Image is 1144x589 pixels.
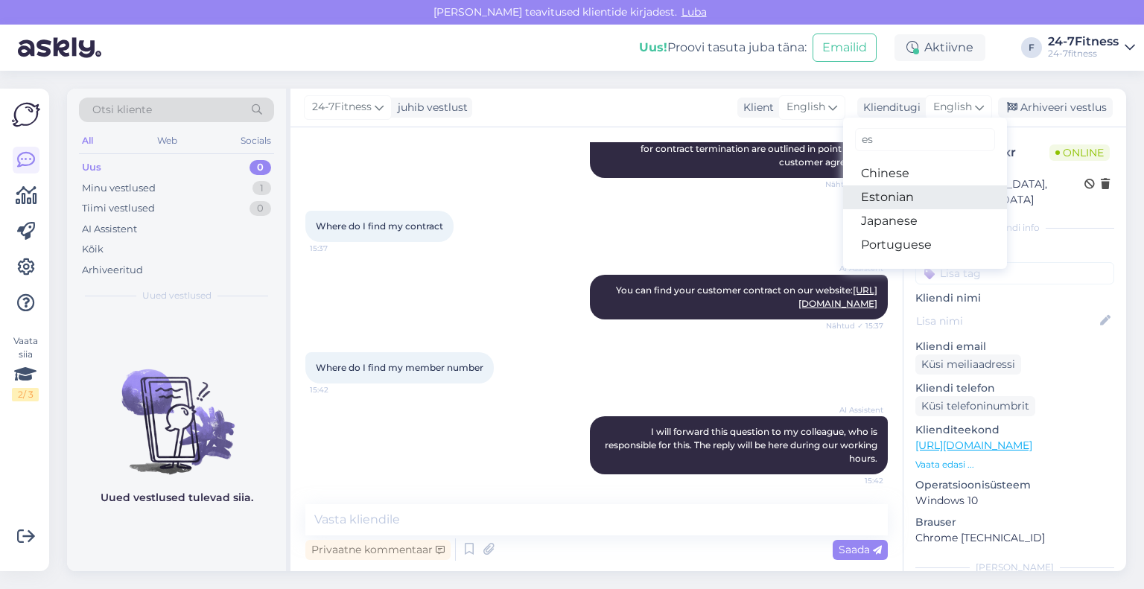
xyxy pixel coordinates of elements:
p: Kliendi nimi [915,290,1114,306]
div: 2 / 3 [12,388,39,401]
a: [URL][DOMAIN_NAME] [915,439,1032,452]
a: Chinese [843,162,1007,185]
p: Brauser [915,515,1114,530]
div: 24-7Fitness [1048,36,1119,48]
div: Klient [737,100,774,115]
div: Arhiveeritud [82,263,143,278]
a: Japanese [843,209,1007,233]
button: Emailid [813,34,877,62]
span: Luba [677,5,711,19]
p: Operatsioonisüsteem [915,477,1114,493]
div: Privaatne kommentaar [305,540,451,560]
span: AI Assistent [827,263,883,274]
p: Windows 10 [915,493,1114,509]
b: Uus! [639,40,667,54]
p: Kliendi telefon [915,381,1114,396]
img: Askly Logo [12,101,40,129]
div: Uus [82,160,101,175]
span: Nähtud ✓ 15:34 [825,179,883,190]
div: 24-7fitness [1048,48,1119,60]
div: Aktiivne [894,34,985,61]
div: 0 [250,201,271,216]
p: Kliendi email [915,339,1114,354]
div: Socials [238,131,274,150]
a: 24-7Fitness24-7fitness [1048,36,1135,60]
input: Lisa tag [915,262,1114,284]
span: Uued vestlused [142,289,212,302]
div: Klienditugi [857,100,921,115]
div: 1 [252,181,271,196]
span: Online [1049,144,1110,161]
span: 15:37 [310,243,366,254]
a: Portuguese [843,233,1007,257]
span: Saada [839,543,882,556]
div: Küsi telefoninumbrit [915,396,1035,416]
p: Uued vestlused tulevad siia. [101,490,253,506]
div: 0 [250,160,271,175]
img: No chats [67,343,286,477]
div: Web [154,131,180,150]
span: AI Assistent [827,404,883,416]
div: Arhiveeri vestlus [998,98,1113,118]
p: Kliendi tag'id [915,243,1114,259]
div: Tiimi vestlused [82,201,155,216]
div: juhib vestlust [392,100,468,115]
p: Vaata edasi ... [915,458,1114,471]
div: All [79,131,96,150]
p: Chrome [TECHNICAL_ID] [915,530,1114,546]
span: 15:42 [310,384,366,395]
span: 24-7Fitness [312,99,372,115]
span: Where do I find my contract [316,220,443,232]
span: You can find your customer contract on our website: [616,284,877,309]
div: Proovi tasuta juba täna: [639,39,807,57]
span: 15:42 [827,475,883,486]
div: Küsi meiliaadressi [915,354,1021,375]
input: Lisa nimi [916,313,1097,329]
div: Vaata siia [12,334,39,401]
input: Kirjuta, millist tag'i otsid [855,128,995,151]
span: English [786,99,825,115]
span: Where do I find my member number [316,362,483,373]
div: Minu vestlused [82,181,156,196]
div: [PERSON_NAME] [915,561,1114,574]
a: Estonian [843,185,1007,209]
div: Kõik [82,242,104,257]
div: AI Assistent [82,222,137,237]
span: Nähtud ✓ 15:37 [826,320,883,331]
div: F [1021,37,1042,58]
span: I will forward this question to my colleague, who is responsible for this. The reply will be here... [605,426,880,464]
div: Kliendi info [915,221,1114,235]
span: English [933,99,972,115]
p: Klienditeekond [915,422,1114,438]
span: Otsi kliente [92,102,152,118]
